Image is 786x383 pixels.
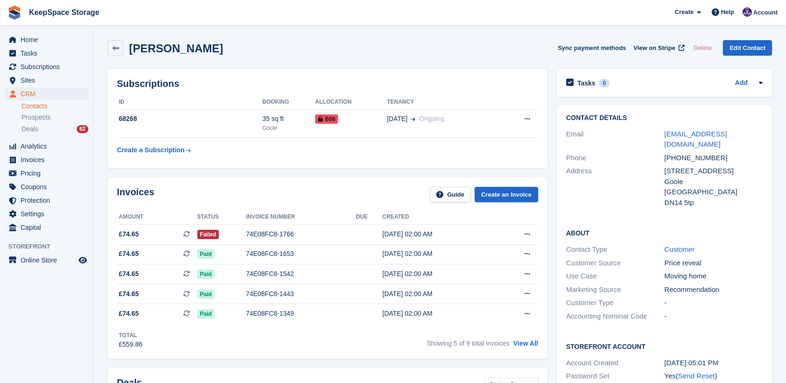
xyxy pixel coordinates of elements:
h2: Contact Details [566,114,763,122]
div: £559.86 [119,340,143,349]
a: menu [5,180,88,193]
span: Create [675,7,693,17]
div: Yes [664,371,763,382]
h2: [PERSON_NAME] [129,42,223,55]
span: Subscriptions [21,60,77,73]
div: [DATE] 05:01 PM [664,358,763,369]
div: Marketing Source [566,284,664,295]
span: ( ) [676,372,717,380]
th: Due [356,210,382,225]
a: Send Reset [678,372,714,380]
span: £74.65 [119,269,139,279]
a: Deals 62 [22,124,88,134]
span: Analytics [21,140,77,153]
a: Create an Invoice [475,187,538,202]
div: Customer Type [566,298,664,308]
a: Edit Contact [723,40,772,56]
span: Sites [21,74,77,87]
span: Account [753,8,778,17]
div: Phone [566,153,664,163]
div: - [664,311,763,322]
h2: Invoices [117,187,154,202]
div: 74E08FC8-1443 [246,289,356,299]
div: 74E08FC8-1349 [246,309,356,319]
span: Tasks [21,47,77,60]
th: Amount [117,210,197,225]
a: menu [5,33,88,46]
a: Prospects [22,113,88,122]
a: menu [5,207,88,220]
span: Online Store [21,254,77,267]
div: DN14 5tp [664,198,763,208]
a: Guide [430,187,471,202]
span: Storefront [8,242,93,251]
th: Status [197,210,246,225]
div: Address [566,166,664,208]
span: Protection [21,194,77,207]
h2: About [566,228,763,237]
div: 62 [77,125,88,133]
a: menu [5,167,88,180]
div: 74E08FC8-1766 [246,229,356,239]
th: ID [117,95,262,110]
div: [DATE] 02:00 AM [382,269,494,279]
div: [DATE] 02:00 AM [382,309,494,319]
span: £74.65 [119,289,139,299]
div: [STREET_ADDRESS] [664,166,763,177]
div: Recommendation [664,284,763,295]
span: CRM [21,87,77,100]
span: £74.65 [119,249,139,259]
div: Goole [664,177,763,187]
h2: Subscriptions [117,78,538,89]
div: Contact Type [566,244,664,255]
span: Paid [197,249,215,259]
span: Showing 5 of 9 total invoices [426,340,509,347]
a: menu [5,254,88,267]
img: stora-icon-8386f47178a22dfd0bd8f6a31ec36ba5ce8667c1dd55bd0f319d3a0aa187defe.svg [7,6,22,20]
div: [DATE] 02:00 AM [382,229,494,239]
div: [DATE] 02:00 AM [382,289,494,299]
span: Help [721,7,734,17]
div: Price reveal [664,258,763,269]
span: Capital [21,221,77,234]
div: Email [566,129,664,150]
div: Customer Source [566,258,664,269]
span: Paid [197,270,215,279]
h2: Tasks [577,79,596,87]
span: Pricing [21,167,77,180]
span: £74.65 [119,229,139,239]
div: - [664,298,763,308]
button: Delete [690,40,715,56]
span: Prospects [22,113,50,122]
span: Ongoing [419,115,444,122]
span: [DATE] [387,114,407,124]
span: Deals [22,125,38,134]
div: 0 [599,79,610,87]
span: Invoices [21,153,77,166]
th: Created [382,210,494,225]
img: Charlotte Jobling [743,7,752,17]
span: Settings [21,207,77,220]
div: Total [119,331,143,340]
span: Coupons [21,180,77,193]
a: KeepSpace Storage [25,5,103,20]
button: Sync payment methods [558,40,626,56]
a: menu [5,153,88,166]
a: menu [5,87,88,100]
a: menu [5,194,88,207]
span: Home [21,33,77,46]
div: 35 sq ft [262,114,315,124]
div: Account Created [566,358,664,369]
a: Create a Subscription [117,142,191,159]
th: Tenancy [387,95,499,110]
span: Failed [197,230,219,239]
div: [GEOGRAPHIC_DATA] [664,187,763,198]
div: Create a Subscription [117,145,185,155]
a: Customer [664,245,695,253]
a: Add [735,78,748,89]
div: 74E08FC8-1542 [246,269,356,279]
span: £74.65 [119,309,139,319]
a: Preview store [77,255,88,266]
a: View All [513,340,538,347]
a: [EMAIL_ADDRESS][DOMAIN_NAME] [664,130,727,149]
